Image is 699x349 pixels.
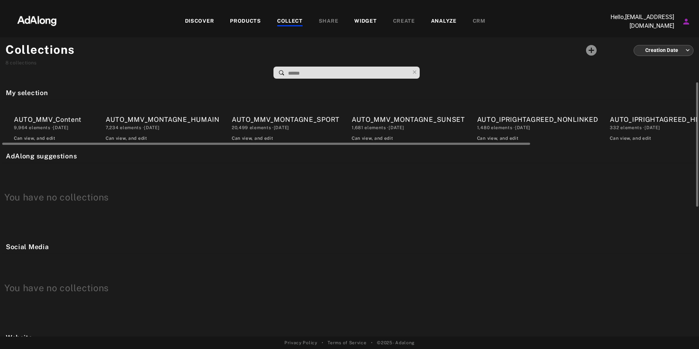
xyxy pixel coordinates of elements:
h2: AdAlong suggestions [6,151,697,161]
button: Add a collecton [582,41,601,60]
button: Account settings [680,15,692,28]
span: • [371,339,373,346]
div: CRM [473,17,485,26]
div: WIDGET [354,17,377,26]
div: AUTO_MMV_MONTAGNE_HUMAIN [106,115,220,124]
div: AUTO_MMV_MONTAGNE_HUMAIN7,234 elements ·[DATE]Can view, and edit [96,100,222,146]
div: SHARE [319,17,339,26]
h1: Collections [5,41,75,59]
div: AUTO_MMV_MONTAGNE_SUNSET1,681 elements ·[DATE]Can view, and edit [342,100,467,146]
span: 7,234 [106,125,119,130]
span: 1,480 [477,125,490,130]
span: © 2025 - Adalong [377,339,415,346]
a: Terms of Service [328,339,366,346]
div: AUTO_MMV_MONTAGNE_SPORT [232,115,340,124]
span: 20,499 [232,125,248,130]
div: AUTO_IPRIGHTAGREED_NONLINKED [477,115,598,124]
div: Widget de chat [662,314,699,349]
div: DISCOVER [185,17,214,26]
iframe: Chat Widget [662,314,699,349]
div: Can view , and edit [106,135,147,142]
div: Can view , and edit [352,135,393,142]
div: AUTO_MMV_Content9,964 elements ·[DATE]Can view, and edit [4,100,96,146]
p: Hello, [EMAIL_ADDRESS][DOMAIN_NAME] [601,13,674,30]
div: collections [5,59,75,67]
div: AUTO_IPRIGHTAGREED_NONLINKED1,480 elements ·[DATE]Can view, and edit [468,100,600,146]
div: elements · [DATE] [106,124,220,131]
div: elements · [DATE] [352,124,465,131]
div: elements · [DATE] [14,124,94,131]
div: Can view , and edit [610,135,651,142]
div: AUTO_MMV_MONTAGNE_SUNSET [352,115,465,124]
span: 332 [610,125,619,130]
h2: Social Media [6,242,697,252]
div: ANALYZE [431,17,457,26]
div: elements · [DATE] [232,124,340,131]
div: COLLECT [277,17,303,26]
div: Can view , and edit [477,135,519,142]
span: 8 [5,60,9,65]
div: elements · [DATE] [477,124,598,131]
span: 1,681 [352,125,363,130]
span: 9,964 [14,125,28,130]
a: Privacy Policy [284,339,317,346]
div: PRODUCTS [230,17,261,26]
img: 63233d7d88ed69de3c212112c67096b6.png [5,9,69,31]
div: AUTO_MMV_MONTAGNE_SPORT20,499 elements ·[DATE]Can view, and edit [222,100,342,146]
div: CREATE [393,17,415,26]
h2: My selection [6,88,697,98]
div: Can view , and edit [232,135,273,142]
span: • [322,339,324,346]
div: Creation Date [640,41,690,60]
h2: Website [6,333,697,342]
div: AUTO_MMV_Content [14,115,94,124]
div: Can view , and edit [14,135,56,142]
